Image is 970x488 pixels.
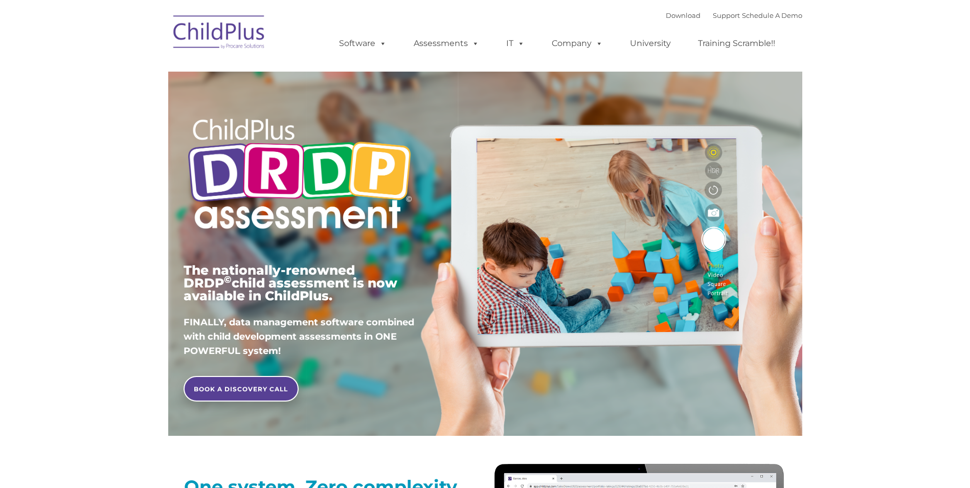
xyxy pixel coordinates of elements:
[184,262,397,303] span: The nationally-renowned DRDP child assessment is now available in ChildPlus.
[666,11,701,19] a: Download
[666,11,802,19] font: |
[688,33,785,54] a: Training Scramble!!
[184,105,416,246] img: Copyright - DRDP Logo Light
[742,11,802,19] a: Schedule A Demo
[620,33,681,54] a: University
[168,8,270,59] img: ChildPlus by Procare Solutions
[224,274,232,285] sup: ©
[329,33,397,54] a: Software
[713,11,740,19] a: Support
[184,317,414,357] span: FINALLY, data management software combined with child development assessments in ONE POWERFUL sys...
[403,33,489,54] a: Assessments
[184,376,299,402] a: BOOK A DISCOVERY CALL
[542,33,613,54] a: Company
[496,33,535,54] a: IT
